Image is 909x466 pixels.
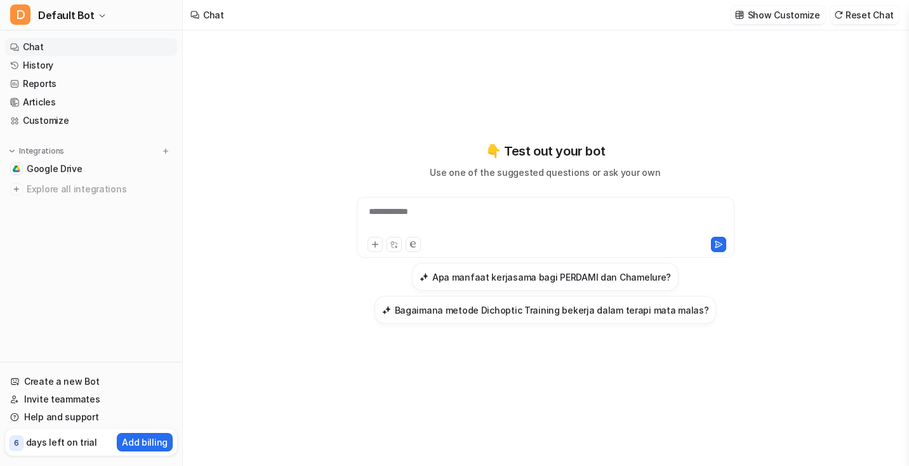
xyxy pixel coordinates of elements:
[735,10,744,20] img: customize
[748,8,820,22] p: Show Customize
[5,93,177,111] a: Articles
[8,147,17,156] img: expand menu
[203,8,224,22] div: Chat
[420,272,428,282] img: Apa manfaat kerjasama bagi PERDAMI dan Chamelure?
[5,160,177,178] a: Google DriveGoogle Drive
[5,112,177,130] a: Customize
[412,263,679,291] button: Apa manfaat kerjasama bagi PERDAMI dan Chamelure?Apa manfaat kerjasama bagi PERDAMI dan Chamelure?
[10,4,30,25] span: D
[26,436,97,449] p: days left on trial
[161,147,170,156] img: menu_add.svg
[10,183,23,196] img: explore all integrations
[5,75,177,93] a: Reports
[5,390,177,408] a: Invite teammates
[382,305,391,315] img: Bagaimana metode Dichoptic Training bekerja dalam terapi mata malas?
[834,10,843,20] img: reset
[38,6,95,24] span: Default Bot
[13,165,20,173] img: Google Drive
[19,146,64,156] p: Integrations
[5,408,177,426] a: Help and support
[731,6,825,24] button: Show Customize
[122,436,168,449] p: Add billing
[486,142,605,161] p: 👇 Test out your bot
[430,166,660,179] p: Use one of the suggested questions or ask your own
[375,296,717,324] button: Bagaimana metode Dichoptic Training bekerja dalam terapi mata malas?Bagaimana metode Dichoptic Tr...
[830,6,899,24] button: Reset Chat
[5,38,177,56] a: Chat
[395,303,709,317] h3: Bagaimana metode Dichoptic Training bekerja dalam terapi mata malas?
[5,145,68,157] button: Integrations
[432,270,671,284] h3: Apa manfaat kerjasama bagi PERDAMI dan Chamelure?
[27,179,172,199] span: Explore all integrations
[5,57,177,74] a: History
[27,163,83,175] span: Google Drive
[5,373,177,390] a: Create a new Bot
[117,433,173,451] button: Add billing
[5,180,177,198] a: Explore all integrations
[14,437,19,449] p: 6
